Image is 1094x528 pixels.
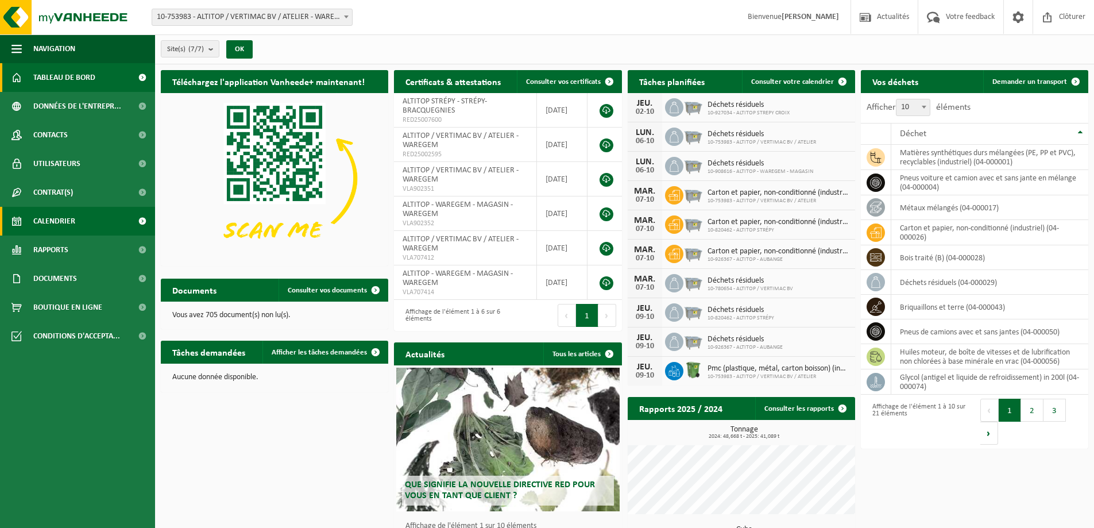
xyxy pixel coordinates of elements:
[633,313,656,321] div: 09-10
[396,368,619,511] a: Que signifie la nouvelle directive RED pour vous en tant que client ?
[683,302,703,321] img: WB-2500-GAL-GY-01
[403,150,528,159] span: RED25002595
[683,97,703,116] img: WB-2500-GAL-GY-01
[33,178,73,207] span: Contrat(s)
[152,9,352,25] span: 10-753983 - ALTITOP / VERTIMAC BV / ATELIER - WAREGEM
[403,115,528,125] span: RED25007600
[633,187,656,196] div: MAR.
[33,207,75,236] span: Calendrier
[394,70,512,93] h2: Certificats & attestations
[683,184,703,204] img: WB-2500-GAL-GY-01
[33,92,121,121] span: Données de l'entrepr...
[1021,399,1043,422] button: 2
[708,315,774,322] span: 10-820462 - ALTITOP STRÉPY
[1043,399,1066,422] button: 3
[867,398,969,446] div: Affichage de l'élément 1 à 10 sur 21 éléments
[403,235,519,253] span: ALTITOP / VERTIMAC BV / ATELIER - WAREGEM
[708,286,793,292] span: 10-780654 - ALTITOP / VERTIMAC BV
[33,236,68,264] span: Rapports
[633,245,656,255] div: MAR.
[33,63,95,92] span: Tableau de bord
[403,269,513,287] span: ALTITOP - WAREGEM - MAGASIN - WAREGEM
[403,288,528,297] span: VLA707414
[526,78,601,86] span: Consulter vos certificats
[708,247,849,256] span: Carton et papier, non-conditionné (industriel)
[683,126,703,145] img: WB-2500-GAL-GY-01
[633,372,656,380] div: 09-10
[152,9,353,26] span: 10-753983 - ALTITOP / VERTIMAC BV / ATELIER - WAREGEM
[633,333,656,342] div: JEU.
[161,40,219,57] button: Site(s)(7/7)
[633,128,656,137] div: LUN.
[708,276,793,286] span: Déchets résiduels
[980,422,998,445] button: Next
[751,78,834,86] span: Consulter votre calendrier
[708,256,849,263] span: 10-926367 - ALTITOP - AUBANGE
[537,162,587,196] td: [DATE]
[161,341,257,363] h2: Tâches demandées
[891,344,1088,369] td: huiles moteur, de boîte de vitesses et de lubrification non chlorées à base minérale en vrac (04-...
[403,219,528,228] span: VLA902352
[708,373,849,380] span: 10-753983 - ALTITOP / VERTIMAC BV / ATELIER
[633,196,656,204] div: 07-10
[167,41,204,58] span: Site(s)
[226,40,253,59] button: OK
[708,101,790,110] span: Déchets résiduels
[683,243,703,263] img: WB-2500-GAL-GY-01
[633,363,656,372] div: JEU.
[900,129,926,138] span: Déchet
[683,214,703,233] img: WB-2500-GAL-GY-01
[537,196,587,231] td: [DATE]
[861,70,930,93] h2: Vos déchets
[633,275,656,284] div: MAR.
[755,397,854,420] a: Consulter les rapports
[403,97,487,115] span: ALTITOP STRÉPY - STRÉPY-BRACQUEGNIES
[33,121,68,149] span: Contacts
[896,99,930,115] span: 10
[708,110,790,117] span: 10-927034 - ALTITOP STREPY CROIX
[708,227,849,234] span: 10-820462 - ALTITOP STRÉPY
[33,293,102,322] span: Boutique en ligne
[633,216,656,225] div: MAR.
[279,279,387,302] a: Consulter vos documents
[576,304,598,327] button: 1
[891,220,1088,245] td: carton et papier, non-conditionné (industriel) (04-000026)
[633,157,656,167] div: LUN.
[708,168,813,175] span: 10-908616 - ALTITOP - WAREGEM - MAGASIN
[992,78,1067,86] span: Demander un transport
[708,364,849,373] span: Pmc (plastique, métal, carton boisson) (industriel)
[683,331,703,350] img: WB-2500-GAL-GY-01
[403,201,513,218] span: ALTITOP - WAREGEM - MAGASIN - WAREGEM
[517,70,621,93] a: Consulter vos certificats
[633,434,855,440] span: 2024: 48,668 t - 2025: 41,089 t
[262,341,387,364] a: Afficher les tâches demandées
[537,93,587,128] td: [DATE]
[403,184,528,194] span: VLA902351
[742,70,854,93] a: Consulter votre calendrier
[708,159,813,168] span: Déchets résiduels
[891,369,1088,395] td: glycol (antigel et liquide de refroidissement) in 200l (04-000074)
[161,279,228,301] h2: Documents
[394,342,456,365] h2: Actualités
[172,311,377,319] p: Vous avez 705 document(s) non lu(s).
[272,349,367,356] span: Afficher les tâches demandées
[633,108,656,116] div: 02-10
[633,167,656,175] div: 06-10
[891,170,1088,195] td: pneus voiture et camion avec et sans jante en mélange (04-000004)
[537,231,587,265] td: [DATE]
[983,70,1087,93] a: Demander un transport
[708,198,849,205] span: 10-753983 - ALTITOP / VERTIMAC BV / ATELIER
[708,218,849,227] span: Carton et papier, non-conditionné (industriel)
[33,264,77,293] span: Documents
[633,304,656,313] div: JEU.
[891,319,1088,344] td: pneus de camions avec et sans jantes (04-000050)
[628,70,716,93] h2: Tâches planifiées
[633,255,656,263] div: 07-10
[558,304,576,327] button: Previous
[633,426,855,440] h3: Tonnage
[598,304,616,327] button: Next
[172,373,377,381] p: Aucune donnée disponible.
[33,149,80,178] span: Utilisateurs
[400,303,502,328] div: Affichage de l'élément 1 à 6 sur 6 éléments
[33,34,75,63] span: Navigation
